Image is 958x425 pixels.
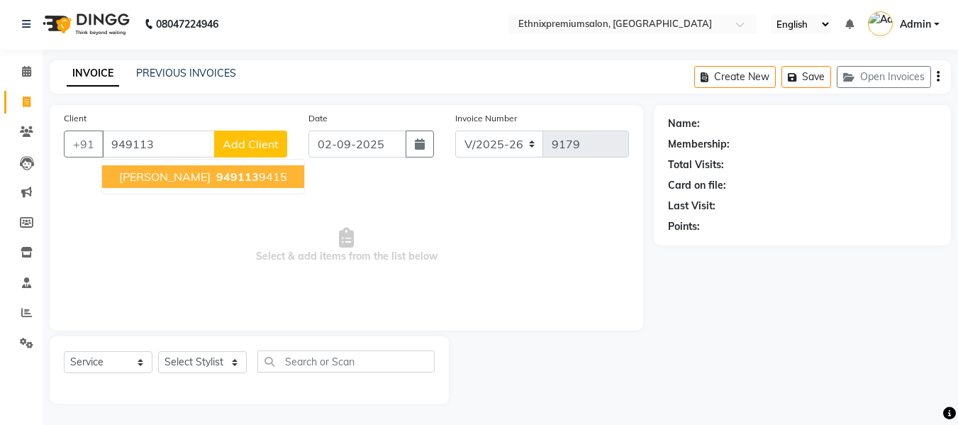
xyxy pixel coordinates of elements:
button: Add Client [214,131,287,158]
span: Admin [900,17,931,32]
img: Admin [868,11,893,36]
div: Points: [668,219,700,234]
div: Card on file: [668,178,726,193]
b: 08047224946 [156,4,218,44]
span: 949113 [216,170,259,184]
a: PREVIOUS INVOICES [136,67,236,79]
label: Invoice Number [455,112,517,125]
span: Add Client [223,137,279,151]
div: Total Visits: [668,158,724,172]
input: Search or Scan [257,351,435,372]
img: logo [36,4,133,44]
button: Create New [694,66,776,88]
label: Date [308,112,328,125]
ngb-highlight: 9415 [213,170,287,184]
input: Search by Name/Mobile/Email/Code [102,131,215,158]
button: +91 [64,131,104,158]
div: Membership: [668,137,730,152]
div: Name: [668,116,700,131]
span: Select & add items from the list below [64,175,629,316]
button: Save [781,66,831,88]
a: INVOICE [67,61,119,87]
div: Last Visit: [668,199,715,214]
span: [PERSON_NAME] [119,170,211,184]
button: Open Invoices [837,66,931,88]
label: Client [64,112,87,125]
